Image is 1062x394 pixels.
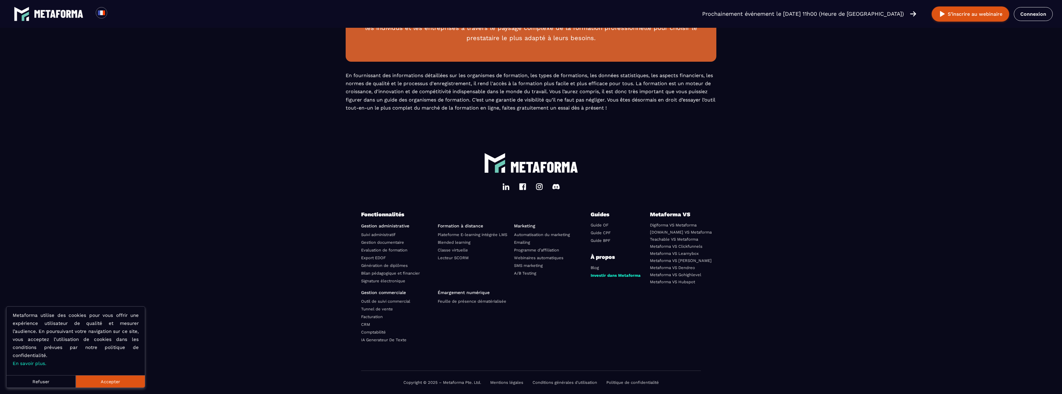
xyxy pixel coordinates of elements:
a: Mentions légales [490,380,523,385]
img: logo [14,6,29,22]
p: Fonctionnalités [361,210,591,219]
p: En fournissant des informations détaillées sur les organismes de formation, les types de formatio... [346,72,716,112]
p: Gestion commerciale [361,290,433,295]
img: logo [510,162,578,173]
a: Bilan pédagogique et financier [361,271,420,276]
p: Prochainement événement le [DATE] 11h00 (Heure de [GEOGRAPHIC_DATA]) [702,10,904,18]
a: Export EDOF [361,255,386,260]
p: Copyright © 2025 – Metaforma Pte. Ltd. [403,380,481,385]
a: Investir dans Metaforma [591,273,641,278]
a: CRM [361,322,370,327]
a: Guide CPF [591,230,611,235]
a: Connexion [1014,7,1053,21]
a: Classe virtuelle [438,248,468,252]
a: Signature électronique [361,279,405,283]
p: Gestion administrative [361,223,433,228]
a: [DOMAIN_NAME] VS Metaforma [650,230,712,234]
a: Blog [591,265,599,270]
a: Metaforma VS Hubspot [650,280,695,284]
a: Automatisation du marketing [514,232,570,237]
a: Politique de confidentialité [606,380,659,385]
img: arrow-right [910,10,916,17]
img: play [938,10,946,18]
a: Programme d’affiliation [514,248,559,252]
a: Guide BPF [591,238,610,243]
p: À propos [591,253,645,261]
img: instagram [536,183,543,190]
a: A/B Testing [514,271,536,276]
a: Guide OF [591,223,609,227]
a: Génération de diplômes [361,263,408,268]
a: Conditions générales d'utilisation [533,380,597,385]
a: Lecteur SCORM [438,255,469,260]
a: Webinaires automatiques [514,255,563,260]
a: Feuille de présence dématérialisée [438,299,506,304]
a: Evaluation de formation [361,248,407,252]
p: Émargement numérique [438,290,510,295]
a: Comptabilité [361,330,386,334]
p: Guides [591,210,628,219]
a: Metaforma VS Clickfunnels [650,244,702,249]
a: Gestion documentaire [361,240,404,245]
button: Accepter [76,375,145,388]
a: En savoir plus. [13,361,46,366]
a: Emailing [514,240,530,245]
a: Teachable VS Metaforma [650,237,698,242]
p: Le Guide des Organismes de Formation est plus qu'un simple livre. C'est un outil pédagogique qui ... [364,13,698,43]
a: Digiforma VS Metaforma [650,223,697,227]
button: Refuser [6,375,76,388]
a: Facturation [361,314,383,319]
a: IA Generateur De Texte [361,338,407,342]
a: Tunnel de vente [361,307,393,311]
a: SMS marketing [514,263,543,268]
img: discord [552,183,560,190]
a: Outil de suivi commercial [361,299,410,304]
a: Blended learning [438,240,470,245]
img: facebook [519,183,526,190]
p: Metaforma utilise des cookies pour vous offrir une expérience utilisateur de qualité et mesurer l... [13,311,139,367]
div: Search for option [107,7,122,21]
button: S’inscrire au webinaire [932,6,1009,22]
img: fr [98,9,105,17]
img: logo [484,152,506,174]
img: logo [34,10,83,18]
p: Metaforma VS [650,210,701,219]
a: Plateforme E-learning intégrée LMS [438,232,507,237]
a: Metaforma VS Dendreo [650,265,695,270]
p: Marketing [514,223,586,228]
a: Metaforma VS [PERSON_NAME] [650,258,712,263]
a: Metaforma VS Learnybox [650,251,699,256]
a: Suivi administratif [361,232,395,237]
p: Formation à distance [438,223,510,228]
img: linkedin [502,183,510,190]
a: Metaforma VS Gohighlevel [650,272,701,277]
input: Search for option [112,10,117,18]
